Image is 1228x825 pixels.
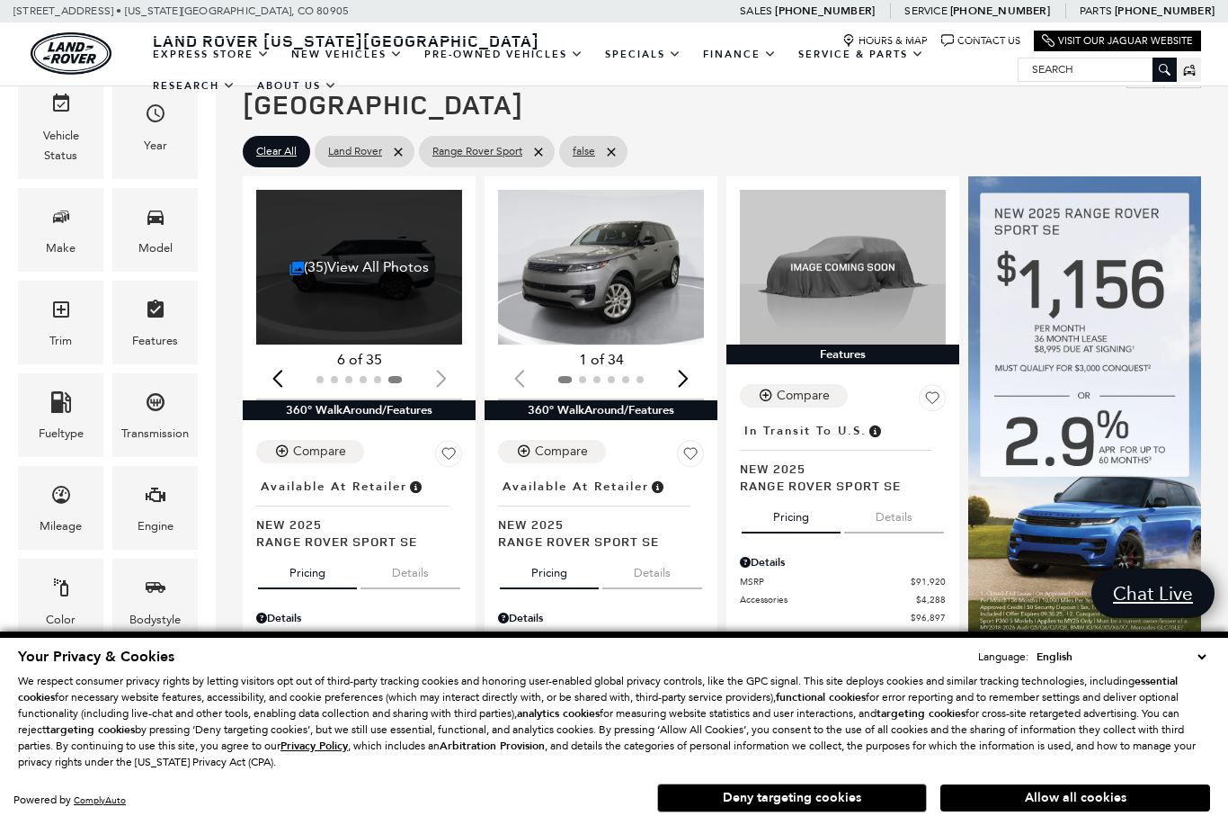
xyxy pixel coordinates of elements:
div: MakeMake [18,188,103,272]
a: $96,897 [740,611,946,624]
span: New 2025 [256,516,449,533]
button: pricing tab [500,550,599,589]
a: New Vehicles [280,39,414,70]
div: 6 of 35 [256,350,462,370]
div: Compare [777,388,830,404]
span: Vehicle [50,88,72,125]
a: Finance [692,39,788,70]
div: Trim [49,331,72,351]
div: 1 / 2 [498,190,704,345]
a: [STREET_ADDRESS] • [US_STATE][GEOGRAPHIC_DATA], CO 80905 [13,4,349,17]
a: About Us [246,70,348,102]
div: Pricing Details - Range Rover Sport SE [498,610,704,626]
div: Powered by [13,794,126,806]
span: Parts [1080,4,1112,17]
a: [PHONE_NUMBER] [1115,4,1215,18]
span: New 2025 [498,516,690,533]
span: New 2025 [740,460,932,477]
a: Pre-Owned Vehicles [414,39,594,70]
a: Available at RetailerNew 2025Range Rover Sport SE [498,474,704,550]
a: Contact Us [941,34,1020,48]
span: Service [904,4,947,17]
span: Vehicle is in stock and ready for immediate delivery. Due to demand, availability is subject to c... [407,477,423,497]
button: details tab [602,550,702,589]
a: (35)View All Photos [289,258,429,275]
button: pricing tab [258,550,357,589]
span: Color [50,572,72,609]
a: [PHONE_NUMBER] [775,4,875,18]
div: Language: [978,651,1028,662]
span: Vehicle has shipped from factory of origin. Estimated time of delivery to Retailer is on average ... [867,421,883,441]
div: VehicleVehicle Status [18,75,103,178]
div: Next slide [671,358,695,398]
button: Compare Vehicle [740,384,848,408]
a: Research [142,70,246,102]
span: false [573,140,595,163]
div: 1 of 34 [498,350,704,370]
div: Pricing Details - Range Rover Sport SE [256,610,462,626]
span: Trim [50,294,72,331]
img: 2025 Land Rover Range Rover Sport SE [740,190,946,345]
span: Available at Retailer [261,477,407,497]
div: Features [726,345,959,364]
span: MSRP [498,631,669,644]
span: Features [145,294,166,331]
img: Image Count Icon [289,261,304,275]
div: TransmissionTransmission [112,373,198,457]
img: 2025 Land Rover Range Rover Sport SE 1 [498,190,704,345]
a: Visit Our Jaguar Website [1042,34,1193,48]
a: Service & Parts [788,39,935,70]
span: Fueltype [50,387,72,424]
div: EngineEngine [112,466,198,550]
strong: functional cookies [776,690,866,704]
span: Engine [145,480,166,516]
div: Pricing Details - Range Rover Sport SE [740,554,946,570]
p: We respect consumer privacy rights by letting visitors opt out of third-party tracking cookies an... [18,673,1210,770]
a: ComplyAuto [74,794,126,806]
span: Range Rover Sport SE [256,533,449,550]
div: Year [144,136,167,156]
div: FueltypeFueltype [18,373,103,457]
strong: Arbitration Provision [440,739,545,753]
span: Chat Live [1104,581,1202,605]
div: Color [46,610,76,630]
span: $88,075 [427,631,462,644]
a: EXPRESS STORE [142,39,280,70]
button: details tab [844,494,944,534]
span: In Transit to U.S. [744,421,867,441]
div: Fueltype [39,424,84,444]
span: Sales [740,4,772,17]
u: Privacy Policy [280,739,348,753]
span: Range Rover Sport [432,140,522,163]
strong: targeting cookies [46,722,135,737]
span: Vehicle is in stock and ready for immediate delivery. Due to demand, availability is subject to c... [649,477,665,497]
div: Bodystyle [129,610,181,630]
strong: targeting cookies [877,706,965,721]
input: Search [1019,58,1176,80]
a: MSRP $91,920 [740,575,946,588]
button: Compare Vehicle [256,440,364,463]
div: 6 / 6 [256,190,462,345]
a: MSRP $88,400 [498,631,704,644]
button: Allow all cookies [940,785,1210,812]
div: 360° WalkAround/Features [485,400,717,420]
div: FeaturesFeatures [112,281,198,364]
div: Make [46,238,76,258]
span: $91,920 [911,575,946,588]
img: Land Rover [31,32,111,75]
div: Engine [138,516,174,536]
div: Model [138,238,173,258]
span: Your Privacy & Cookies [18,647,174,667]
select: Language Select [1032,648,1210,666]
a: Available at RetailerNew 2025Range Rover Sport SE [256,474,462,550]
a: land-rover [31,32,111,75]
a: [PHONE_NUMBER] [950,4,1050,18]
span: Land Rover [US_STATE][GEOGRAPHIC_DATA] [153,30,539,51]
span: Range Rover Sport SE [498,533,690,550]
div: TrimTrim [18,281,103,364]
span: Available at Retailer [503,477,649,497]
div: ModelModel [112,188,198,272]
button: Save Vehicle [435,440,462,474]
div: YearYear [112,75,198,178]
div: BodystyleBodystyle [112,559,198,642]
